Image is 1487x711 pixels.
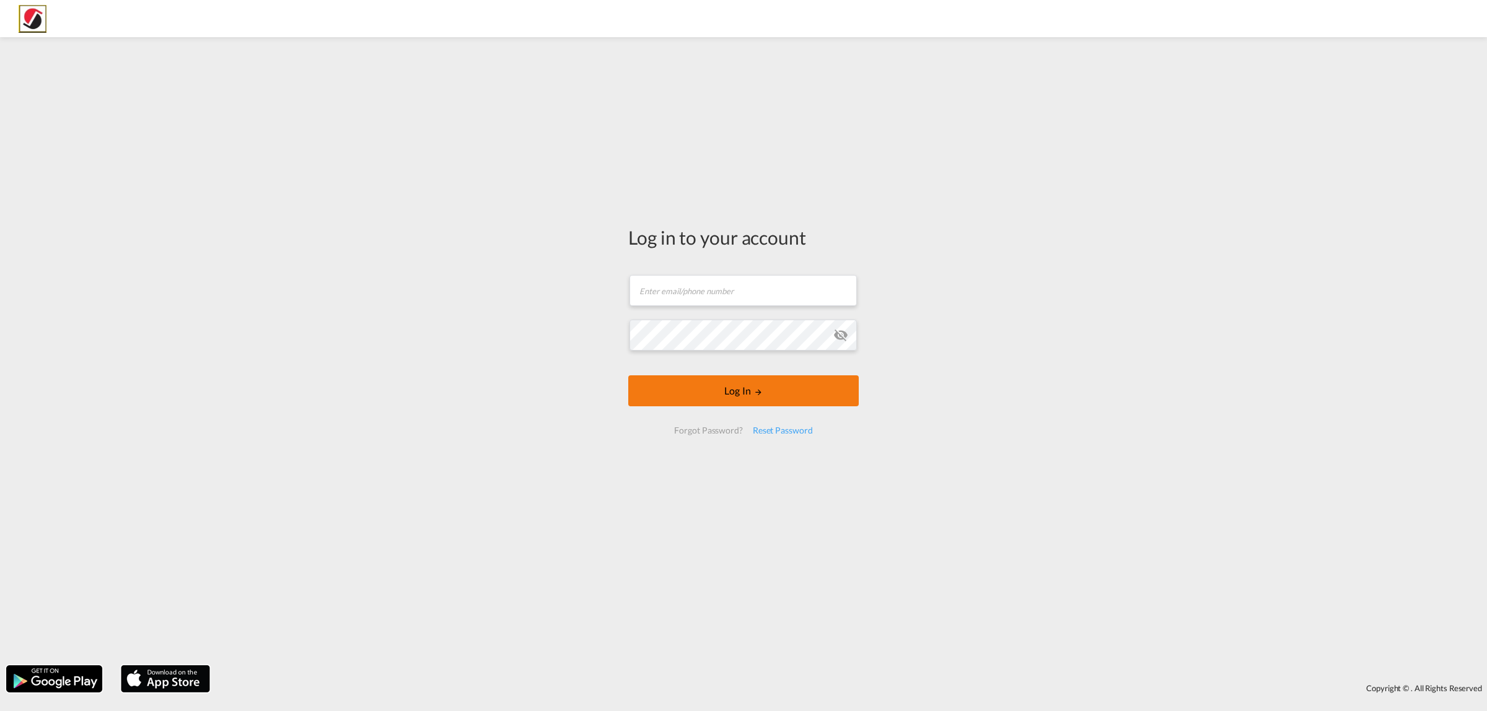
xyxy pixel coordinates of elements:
[748,419,818,442] div: Reset Password
[120,664,211,694] img: apple.png
[216,678,1487,699] div: Copyright © . All Rights Reserved
[628,375,859,406] button: LOGIN
[628,224,859,250] div: Log in to your account
[669,419,747,442] div: Forgot Password?
[629,275,857,306] input: Enter email/phone number
[833,328,848,342] md-icon: icon-eye-off
[19,5,46,33] img: a48b9190ed6d11ed9026135994875d88.jpg
[5,664,103,694] img: google.png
